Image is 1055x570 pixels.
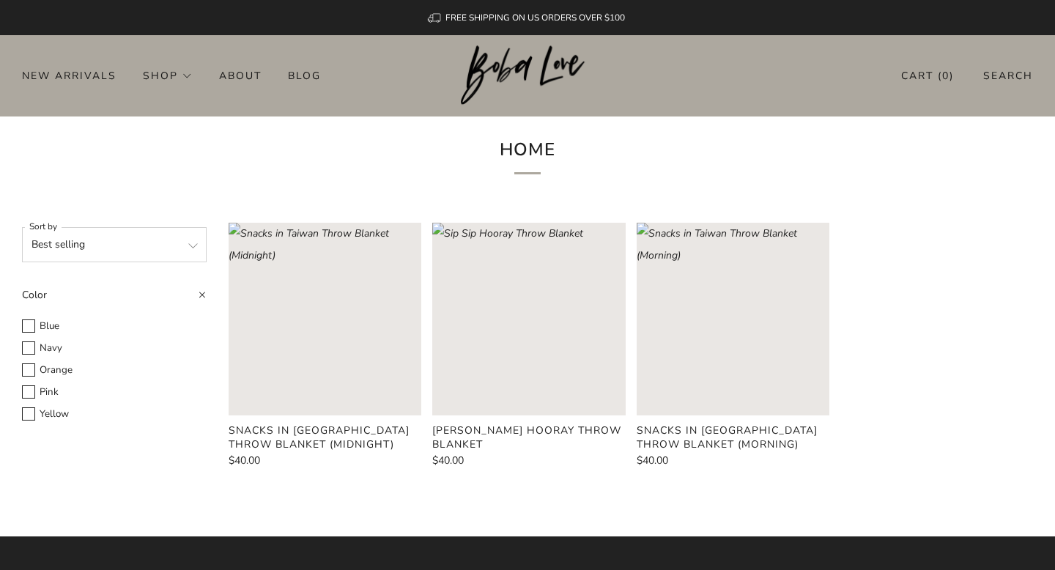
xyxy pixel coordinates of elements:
[22,362,207,379] label: Orange
[983,64,1033,88] a: Search
[432,223,625,415] a: Sip Sip Hooray Throw Blanket Loading image: Sip Sip Hooray Throw Blanket
[22,406,207,423] label: Yellow
[637,223,829,415] a: Snacks in Taiwan Throw Blanket (Morning) Loading image: Snacks in Taiwan Throw Blanket (Morning)
[288,64,321,87] a: Blog
[229,424,421,451] a: Snacks in [GEOGRAPHIC_DATA] Throw Blanket (Midnight)
[432,454,464,467] span: $40.00
[219,64,262,87] a: About
[229,423,410,451] product-card-title: Snacks in [GEOGRAPHIC_DATA] Throw Blanket (Midnight)
[432,423,621,451] product-card-title: [PERSON_NAME] Hooray Throw Blanket
[637,424,829,451] a: Snacks in [GEOGRAPHIC_DATA] Throw Blanket (Morning)
[461,45,595,106] img: Boba Love
[22,384,207,401] label: Pink
[432,456,625,466] a: $40.00
[445,12,625,23] span: FREE SHIPPING ON US ORDERS OVER $100
[22,64,116,87] a: New Arrivals
[432,424,625,451] a: [PERSON_NAME] Hooray Throw Blanket
[229,223,421,415] a: Snacks in Taiwan Throw Blanket (Midnight) Loading image: Snacks in Taiwan Throw Blanket (Midnight)
[637,456,829,466] a: $40.00
[143,64,193,87] a: Shop
[22,284,207,315] summary: Color
[461,45,595,106] a: Boba Love
[637,423,818,451] product-card-title: Snacks in [GEOGRAPHIC_DATA] Throw Blanket (Morning)
[901,64,954,88] a: Cart
[22,340,207,357] label: Navy
[229,454,260,467] span: $40.00
[942,69,949,83] items-count: 0
[229,456,421,466] a: $40.00
[325,134,730,174] h1: Home
[637,454,668,467] span: $40.00
[22,288,47,302] span: Color
[22,318,207,335] label: Blue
